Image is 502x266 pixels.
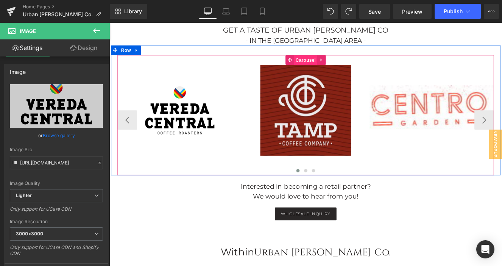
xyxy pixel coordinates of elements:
[124,8,142,15] span: Library
[10,181,103,186] div: Image Quality
[341,4,356,19] button: Redo
[435,4,481,19] button: Publish
[10,156,103,169] input: Link
[402,8,422,16] span: Preview
[10,64,26,75] div: Image
[10,147,103,152] div: Image Src
[9,197,449,208] p: We would love to hear from you!
[23,4,110,10] a: Home Pages
[235,4,253,19] a: Tablet
[43,129,75,142] a: Browse gallery
[368,8,381,16] span: Save
[10,131,103,139] div: or
[159,16,300,25] span: - In the [GEOGRAPHIC_DATA] Area -
[200,220,258,227] span: Wholesale Inquiry
[243,38,253,49] a: Expand / Collapse
[443,125,458,159] span: New Popup
[16,192,32,198] b: Lighter
[10,244,103,261] div: Only support for UCare CDN and Shopify CDN
[12,27,27,38] span: Row
[193,216,265,231] a: Wholesale Inquiry
[23,11,93,17] span: Urban [PERSON_NAME] Co.
[10,206,103,217] div: Only support for UCare CDN
[476,240,494,258] div: Open Intercom Messenger
[444,8,463,14] span: Publish
[9,186,449,197] p: Interested in becoming a retail partner?
[10,219,103,224] div: Image Resolution
[110,4,147,19] a: New Library
[217,4,235,19] a: Laptop
[323,4,338,19] button: Undo
[20,28,36,34] span: Image
[199,4,217,19] a: Desktop
[484,4,499,19] button: More
[215,38,243,50] span: Carousel
[56,39,111,56] a: Design
[253,4,271,19] a: Mobile
[16,231,43,236] b: 3000x3000
[133,4,326,14] span: Get a taste of Urban [PERSON_NAME] Co
[393,4,432,19] a: Preview
[27,27,37,38] a: Expand / Collapse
